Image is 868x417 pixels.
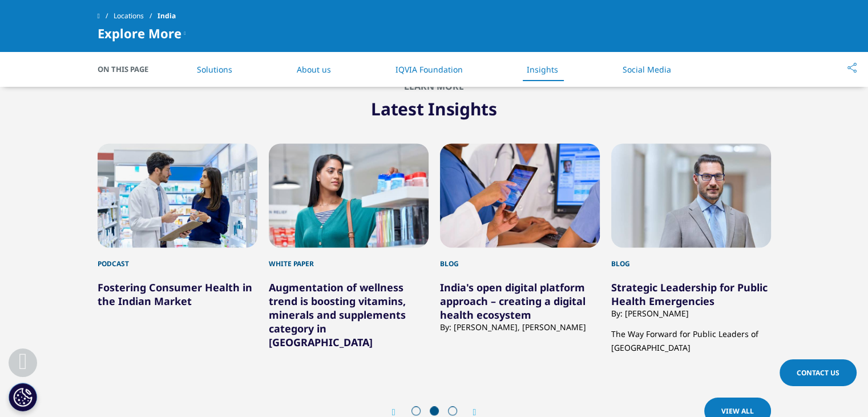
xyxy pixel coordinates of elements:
a: Locations [114,6,158,26]
div: 6 / 12 [269,143,429,355]
div: 5 / 12 [98,143,257,355]
div: 8 / 12 [611,143,771,355]
a: Fostering Consumer Health in the Indian Market [98,280,252,308]
a: Social Media [623,64,671,75]
div: Blog [611,247,771,269]
a: Insights [527,64,558,75]
a: Contact Us [780,359,857,386]
a: About us [297,64,331,75]
p: The Way Forward for Public Leaders of [GEOGRAPHIC_DATA] [611,319,771,355]
div: 7 / 12 [440,143,600,355]
div: Podcast [98,247,257,269]
a: IQVIA Foundation [395,64,462,75]
span: On This Page [98,63,160,75]
span: India [158,6,176,26]
button: Cookies Settings [9,383,37,411]
h1: Latest Insights [98,92,771,121]
a: Strategic Leadership for Public Health Emergencies [611,280,768,308]
a: India's open digital platform approach – creating a digital health ecosystem [440,280,586,322]
div: Blog [440,247,600,269]
div: By: [PERSON_NAME] [611,308,771,319]
div: White Paper [269,247,429,269]
a: Augmentation of wellness trend is boosting vitamins, minerals and supplements category in [GEOGRA... [269,280,406,349]
span: Explore More [98,26,181,40]
a: Solutions [197,64,232,75]
h2: Learn more [98,81,771,92]
span: Contact Us [797,368,839,378]
div: By: [PERSON_NAME], [PERSON_NAME] [440,322,600,332]
span: View All [721,406,754,416]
